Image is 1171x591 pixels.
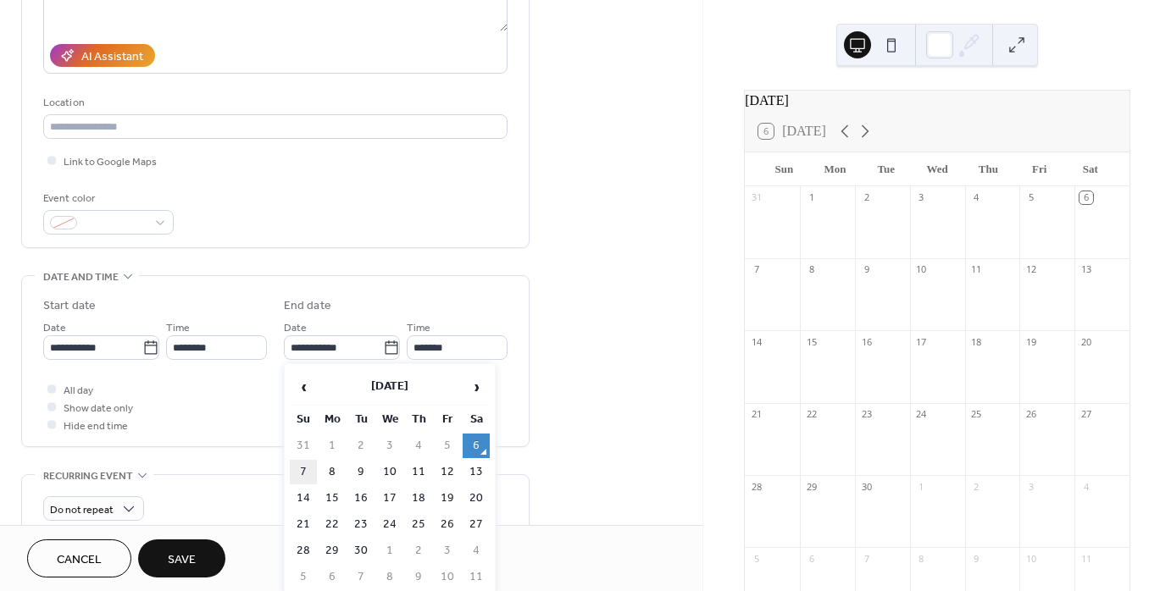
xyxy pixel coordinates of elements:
td: 6 [463,434,490,458]
div: 4 [1079,480,1092,493]
td: 24 [376,512,403,537]
div: Mon [809,152,860,186]
td: 6 [319,565,346,589]
td: 4 [463,539,490,563]
span: Date [284,319,307,337]
th: Sa [463,407,490,432]
div: 6 [805,552,818,565]
div: Location [43,94,504,112]
span: Date and time [43,268,119,286]
td: 30 [347,539,375,563]
span: › [463,370,489,404]
td: 18 [405,486,432,511]
td: 21 [290,512,317,537]
th: Fr [434,407,461,432]
div: 7 [860,552,873,565]
span: Save [168,551,196,569]
div: 18 [970,335,983,348]
td: 1 [376,539,403,563]
div: 19 [1024,335,1037,348]
span: Show date only [64,400,133,417]
span: Recurring event [43,467,133,485]
th: Tu [347,407,375,432]
div: 4 [970,191,983,204]
div: 11 [1079,552,1092,565]
td: 14 [290,486,317,511]
div: 23 [860,408,873,421]
th: Su [290,407,317,432]
td: 16 [347,486,375,511]
td: 9 [347,460,375,484]
td: 11 [405,460,432,484]
div: 28 [750,480,763,493]
span: Time [166,319,190,337]
td: 25 [405,512,432,537]
span: Cancel [57,551,102,569]
td: 11 [463,565,490,589]
td: 7 [347,565,375,589]
th: Mo [319,407,346,432]
div: 25 [970,408,983,421]
div: 13 [1079,263,1092,276]
td: 15 [319,486,346,511]
div: 31 [750,191,763,204]
div: 10 [1024,552,1037,565]
div: 2 [970,480,983,493]
div: 1 [915,480,928,493]
td: 19 [434,486,461,511]
div: 27 [1079,408,1092,421]
div: 3 [1024,480,1037,493]
div: 22 [805,408,818,421]
button: AI Assistant [50,44,155,67]
span: Do not repeat [50,500,114,520]
div: 21 [750,408,763,421]
div: 3 [915,191,928,204]
div: Start date [43,297,96,315]
td: 10 [434,565,461,589]
div: 14 [750,335,763,348]
div: 16 [860,335,873,348]
div: 29 [805,480,818,493]
div: 6 [1079,191,1092,204]
td: 22 [319,512,346,537]
th: Th [405,407,432,432]
div: 26 [1024,408,1037,421]
span: Hide end time [64,417,128,435]
div: 30 [860,480,873,493]
div: 5 [750,552,763,565]
div: Wed [912,152,963,186]
div: 9 [860,263,873,276]
td: 3 [376,434,403,458]
span: Time [407,319,430,337]
div: 1 [805,191,818,204]
td: 5 [434,434,461,458]
div: 15 [805,335,818,348]
span: All day [64,382,93,400]
td: 3 [434,539,461,563]
td: 8 [376,565,403,589]
div: Tue [861,152,912,186]
span: ‹ [291,370,316,404]
td: 4 [405,434,432,458]
div: Event color [43,190,170,207]
td: 9 [405,565,432,589]
button: Save [138,539,225,577]
td: 26 [434,512,461,537]
td: 31 [290,434,317,458]
button: Cancel [27,539,131,577]
div: Thu [963,152,1013,186]
div: 24 [915,408,928,421]
div: 2 [860,191,873,204]
td: 8 [319,460,346,484]
td: 12 [434,460,461,484]
td: 1 [319,434,346,458]
td: 5 [290,565,317,589]
td: 23 [347,512,375,537]
td: 29 [319,539,346,563]
div: Sun [758,152,809,186]
span: Date [43,319,66,337]
td: 13 [463,460,490,484]
td: 2 [405,539,432,563]
td: 27 [463,512,490,537]
div: 12 [1024,263,1037,276]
